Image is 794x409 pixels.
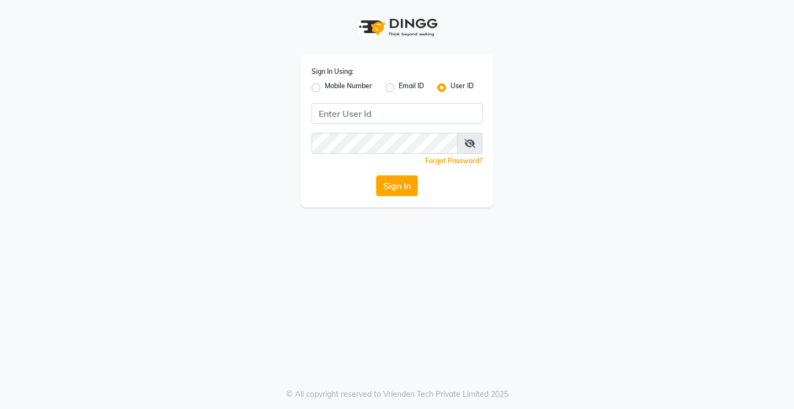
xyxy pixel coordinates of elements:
[450,81,474,94] label: User ID
[353,11,441,44] img: logo1.svg
[399,81,424,94] label: Email ID
[325,81,372,94] label: Mobile Number
[376,175,418,196] button: Sign In
[312,133,458,154] input: Username
[312,103,482,124] input: Username
[425,157,482,165] a: Forgot Password?
[312,67,353,77] label: Sign In Using:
